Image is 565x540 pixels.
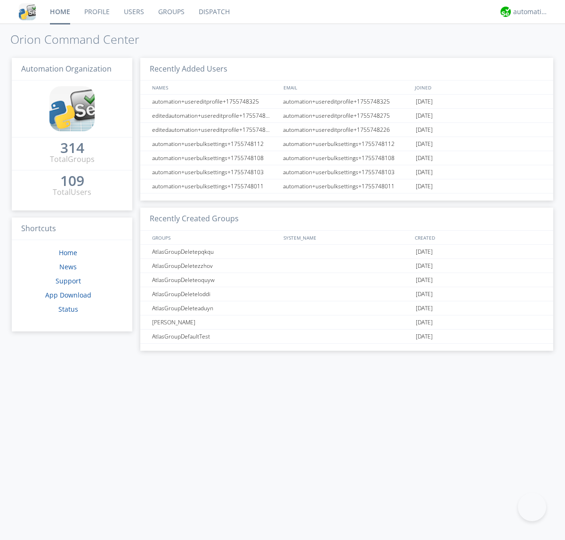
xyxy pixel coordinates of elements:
[59,248,77,257] a: Home
[150,330,280,343] div: AtlasGroupDefaultTest
[150,273,280,287] div: AtlasGroupDeleteoquyw
[500,7,511,17] img: d2d01cd9b4174d08988066c6d424eccd
[416,165,433,179] span: [DATE]
[140,179,553,193] a: automation+userbulksettings+1755748011automation+userbulksettings+1755748011[DATE]
[281,165,413,179] div: automation+userbulksettings+1755748103
[45,290,91,299] a: App Download
[140,165,553,179] a: automation+userbulksettings+1755748103automation+userbulksettings+1755748103[DATE]
[281,81,412,94] div: EMAIL
[49,86,95,131] img: cddb5a64eb264b2086981ab96f4c1ba7
[140,245,553,259] a: AtlasGroupDeletepqkqu[DATE]
[150,259,280,273] div: AtlasGroupDeletezzhov
[281,231,412,244] div: SYSTEM_NAME
[281,123,413,137] div: automation+usereditprofile+1755748226
[60,176,84,187] a: 109
[56,276,81,285] a: Support
[19,3,36,20] img: cddb5a64eb264b2086981ab96f4c1ba7
[150,315,280,329] div: [PERSON_NAME]
[140,58,553,81] h3: Recently Added Users
[150,245,280,258] div: AtlasGroupDeletepqkqu
[150,179,280,193] div: automation+userbulksettings+1755748011
[150,231,279,244] div: GROUPS
[150,287,280,301] div: AtlasGroupDeleteloddi
[416,330,433,344] span: [DATE]
[60,143,84,153] div: 314
[281,179,413,193] div: automation+userbulksettings+1755748011
[58,305,78,314] a: Status
[150,95,280,108] div: automation+usereditprofile+1755748325
[281,95,413,108] div: automation+usereditprofile+1755748325
[140,301,553,315] a: AtlasGroupDeleteaduyn[DATE]
[59,262,77,271] a: News
[416,109,433,123] span: [DATE]
[150,165,280,179] div: automation+userbulksettings+1755748103
[416,151,433,165] span: [DATE]
[150,137,280,151] div: automation+userbulksettings+1755748112
[50,154,95,165] div: Total Groups
[416,245,433,259] span: [DATE]
[140,151,553,165] a: automation+userbulksettings+1755748108automation+userbulksettings+1755748108[DATE]
[416,259,433,273] span: [DATE]
[416,315,433,330] span: [DATE]
[416,123,433,137] span: [DATE]
[150,301,280,315] div: AtlasGroupDeleteaduyn
[150,109,280,122] div: editedautomation+usereditprofile+1755748275
[12,218,132,241] h3: Shortcuts
[281,109,413,122] div: automation+usereditprofile+1755748275
[150,81,279,94] div: NAMES
[140,95,553,109] a: automation+usereditprofile+1755748325automation+usereditprofile+1755748325[DATE]
[140,109,553,123] a: editedautomation+usereditprofile+1755748275automation+usereditprofile+1755748275[DATE]
[140,137,553,151] a: automation+userbulksettings+1755748112automation+userbulksettings+1755748112[DATE]
[416,179,433,193] span: [DATE]
[140,123,553,137] a: editedautomation+usereditprofile+1755748226automation+usereditprofile+1755748226[DATE]
[281,151,413,165] div: automation+userbulksettings+1755748108
[140,208,553,231] h3: Recently Created Groups
[140,330,553,344] a: AtlasGroupDefaultTest[DATE]
[281,137,413,151] div: automation+userbulksettings+1755748112
[140,315,553,330] a: [PERSON_NAME][DATE]
[60,143,84,154] a: 314
[513,7,549,16] div: automation+atlas
[416,137,433,151] span: [DATE]
[416,273,433,287] span: [DATE]
[416,301,433,315] span: [DATE]
[416,287,433,301] span: [DATE]
[150,151,280,165] div: automation+userbulksettings+1755748108
[60,176,84,185] div: 109
[150,123,280,137] div: editedautomation+usereditprofile+1755748226
[53,187,91,198] div: Total Users
[518,493,546,521] iframe: Toggle Customer Support
[140,287,553,301] a: AtlasGroupDeleteloddi[DATE]
[21,64,112,74] span: Automation Organization
[412,81,544,94] div: JOINED
[412,231,544,244] div: CREATED
[140,273,553,287] a: AtlasGroupDeleteoquyw[DATE]
[140,259,553,273] a: AtlasGroupDeletezzhov[DATE]
[416,95,433,109] span: [DATE]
